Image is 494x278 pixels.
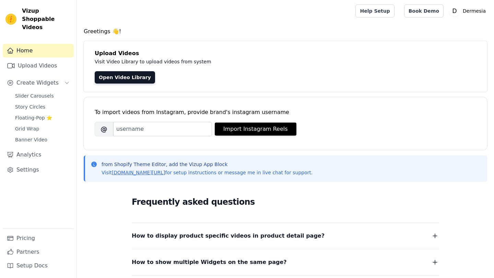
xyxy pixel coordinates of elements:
a: Home [3,44,74,58]
a: Upload Videos [3,59,74,73]
a: Settings [3,163,74,177]
button: D Dermesia [449,5,489,17]
a: Floating-Pop ⭐ [11,113,74,123]
button: How to display product specific videos in product detail page? [132,231,439,241]
span: How to display product specific videos in product detail page? [132,231,325,241]
span: Banner Video [15,136,47,143]
span: Grid Wrap [15,125,39,132]
span: @ [95,122,113,136]
a: Book Demo [404,4,444,17]
p: Visit Video Library to upload videos from system [95,58,402,66]
span: Story Circles [15,103,45,110]
img: Vizup [5,14,16,25]
p: Visit for setup instructions or message me in live chat for support. [102,169,313,176]
h2: Frequently asked questions [132,195,439,209]
a: Grid Wrap [11,124,74,134]
h4: Upload Videos [95,49,476,58]
span: Create Widgets [16,79,59,87]
a: Story Circles [11,102,74,112]
div: To import videos from Instagram, provide brand's instagram username [95,108,476,116]
a: Setup Docs [3,259,74,273]
text: D [452,8,457,14]
a: Analytics [3,148,74,162]
span: Slider Carousels [15,92,54,99]
p: from Shopify Theme Editor, add the Vizup App Block [102,161,313,168]
a: Slider Carousels [11,91,74,101]
span: Vizup Shoppable Videos [22,7,71,31]
button: Import Instagram Reels [215,123,296,136]
a: Open Video Library [95,71,155,84]
input: username [113,122,212,136]
button: How to show multiple Widgets on the same page? [132,257,439,267]
a: [DOMAIN_NAME][URL] [112,170,165,175]
p: Dermesia [460,5,489,17]
a: Banner Video [11,135,74,144]
a: Help Setup [355,4,394,17]
a: Partners [3,245,74,259]
button: Create Widgets [3,76,74,90]
a: Pricing [3,231,74,245]
span: How to show multiple Widgets on the same page? [132,257,287,267]
h4: Greetings 👋! [84,27,487,36]
span: Floating-Pop ⭐ [15,114,52,121]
